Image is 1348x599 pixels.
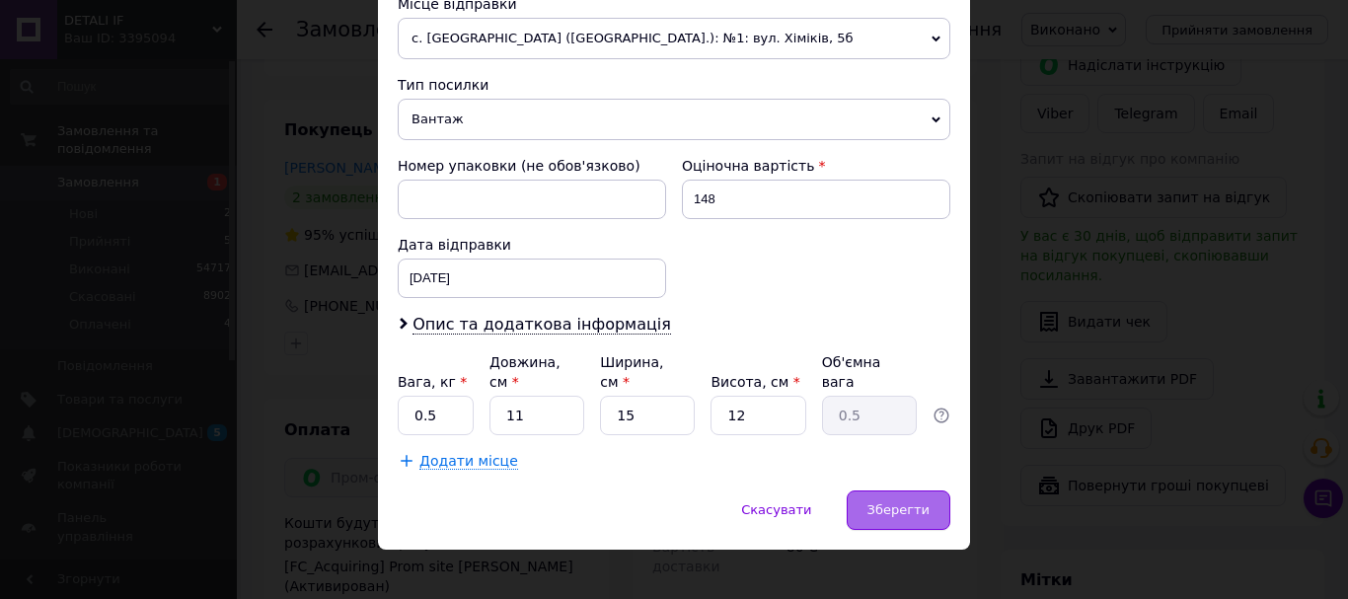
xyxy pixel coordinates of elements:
span: Опис та додаткова інформація [412,315,671,335]
div: Об'ємна вага [822,352,917,392]
span: с. [GEOGRAPHIC_DATA] ([GEOGRAPHIC_DATA].): №1: вул. Хіміків, 5б [398,18,950,59]
span: Додати місце [419,453,518,470]
label: Висота, см [711,374,799,390]
label: Ширина, см [600,354,663,390]
label: Вага, кг [398,374,467,390]
div: Дата відправки [398,235,666,255]
span: Зберегти [867,502,930,517]
div: Оціночна вартість [682,156,950,176]
label: Довжина, см [489,354,561,390]
span: Тип посилки [398,77,488,93]
div: Номер упаковки (не обов'язково) [398,156,666,176]
span: Вантаж [398,99,950,140]
span: Скасувати [741,502,811,517]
